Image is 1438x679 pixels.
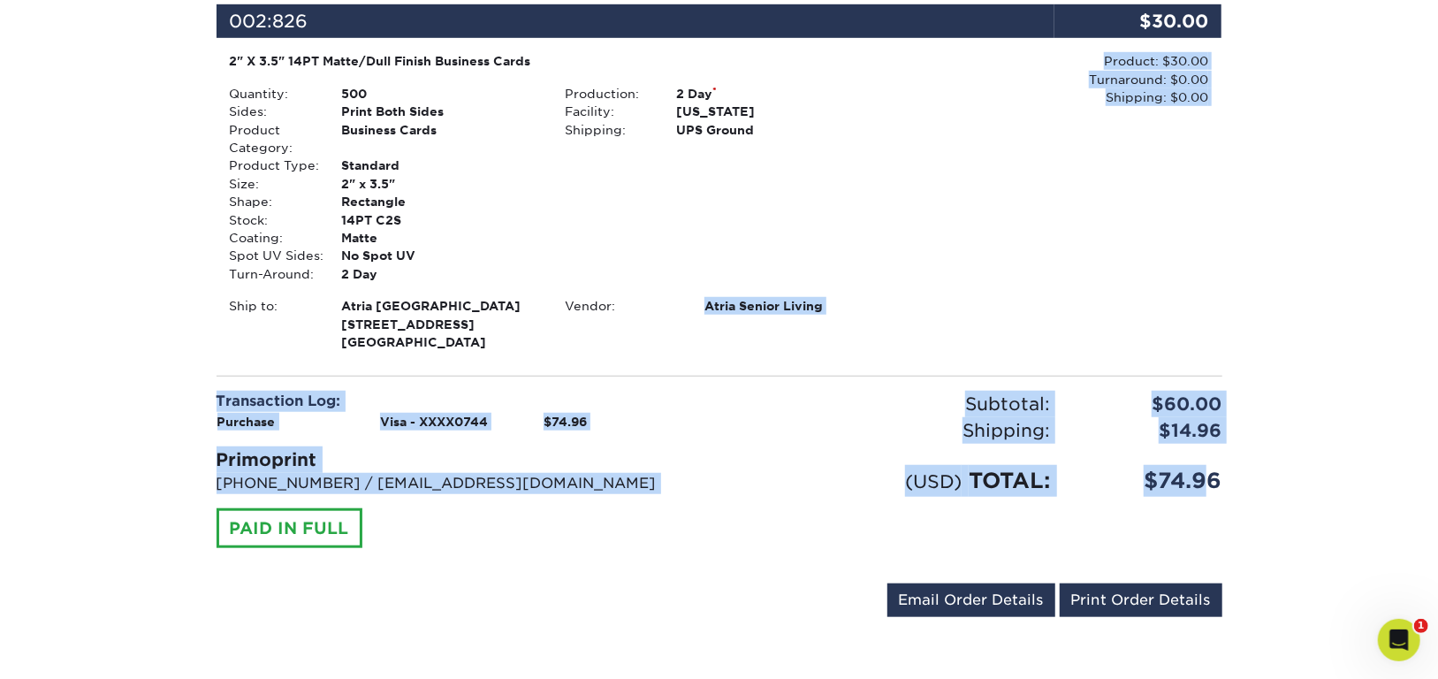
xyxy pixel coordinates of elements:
div: 002: [217,4,1054,38]
div: 14PT C2S [328,211,552,229]
div: 2" x 3.5" [328,175,552,193]
div: Transaction Log: [217,391,706,412]
div: 2 Day [663,85,886,103]
strong: $74.96 [544,415,587,429]
strong: [GEOGRAPHIC_DATA] [341,297,538,349]
div: Vendor: [552,297,691,315]
div: Shipping: [552,121,663,139]
a: Email Order Details [887,584,1055,617]
a: Print Order Details [1060,584,1222,617]
iframe: Intercom live chat [1378,619,1420,661]
div: Shipping: [719,417,1063,444]
span: TOTAL: [969,468,1050,493]
div: Facility: [552,103,663,120]
div: Subtotal: [719,391,1063,417]
div: Rectangle [328,193,552,210]
div: Turn-Around: [217,265,328,283]
span: 1 [1414,619,1428,633]
div: Primoprint [217,446,706,473]
div: Quantity: [217,85,328,103]
div: No Spot UV [328,247,552,264]
div: Stock: [217,211,328,229]
div: Print Both Sides [328,103,552,120]
div: Production: [552,85,663,103]
div: PAID IN FULL [217,508,362,549]
div: Sides: [217,103,328,120]
div: Ship to: [217,297,328,351]
div: Shape: [217,193,328,210]
div: $60.00 [1063,391,1236,417]
div: Spot UV Sides: [217,247,328,264]
div: Atria Senior Living [691,297,886,315]
small: (USD) [905,470,962,492]
div: 2 Day [328,265,552,283]
strong: Purchase [217,415,276,429]
div: Business Cards [328,121,552,157]
p: [PHONE_NUMBER] / [EMAIL_ADDRESS][DOMAIN_NAME] [217,473,706,494]
div: Product Type: [217,156,328,174]
div: UPS Ground [663,121,886,139]
div: $74.96 [1063,465,1236,497]
div: 500 [328,85,552,103]
div: Coating: [217,229,328,247]
div: 2" X 3.5" 14PT Matte/Dull Finish Business Cards [230,52,874,70]
span: Atria [GEOGRAPHIC_DATA] [341,297,538,315]
div: Matte [328,229,552,247]
div: Product: $30.00 Turnaround: $0.00 Shipping: $0.00 [886,52,1208,106]
span: 826 [273,11,308,32]
div: $14.96 [1063,417,1236,444]
div: Size: [217,175,328,193]
div: $30.00 [1054,4,1222,38]
div: Standard [328,156,552,174]
strong: Visa - XXXX0744 [380,415,488,429]
div: [US_STATE] [663,103,886,120]
span: [STREET_ADDRESS] [341,316,538,333]
div: Product Category: [217,121,328,157]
